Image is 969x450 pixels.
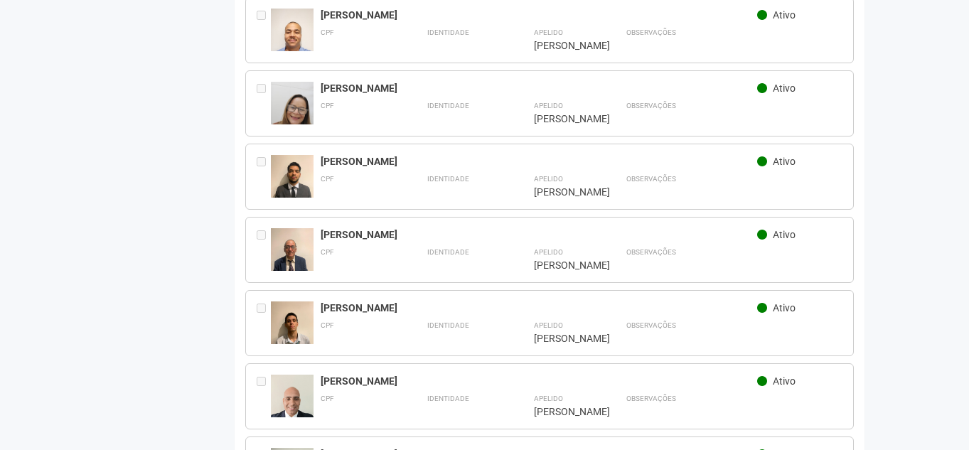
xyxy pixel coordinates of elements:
[534,39,591,52] div: [PERSON_NAME]
[257,228,271,272] div: Entre em contato com a Aministração para solicitar o cancelamento ou 2a via
[534,175,563,183] strong: Apelido
[427,395,469,402] strong: Identidade
[534,405,591,418] div: [PERSON_NAME]
[626,102,676,109] strong: Observações
[534,248,563,256] strong: Apelido
[271,228,314,285] img: user.jpg
[321,248,334,256] strong: CPF
[427,28,469,36] strong: Identidade
[257,155,271,198] div: Entre em contato com a Aministração para solicitar o cancelamento ou 2a via
[257,375,271,418] div: Entre em contato com a Aministração para solicitar o cancelamento ou 2a via
[321,9,758,21] div: [PERSON_NAME]
[427,175,469,183] strong: Identidade
[257,82,271,125] div: Entre em contato com a Aministração para solicitar o cancelamento ou 2a via
[773,9,796,21] span: Ativo
[534,321,563,329] strong: Apelido
[321,82,758,95] div: [PERSON_NAME]
[321,301,758,314] div: [PERSON_NAME]
[534,332,591,345] div: [PERSON_NAME]
[626,395,676,402] strong: Observações
[773,302,796,314] span: Ativo
[626,248,676,256] strong: Observações
[427,321,469,329] strong: Identidade
[271,9,314,65] img: user.jpg
[773,375,796,387] span: Ativo
[321,175,334,183] strong: CPF
[427,248,469,256] strong: Identidade
[534,102,563,109] strong: Apelido
[271,82,314,137] img: user.jpg
[773,82,796,94] span: Ativo
[321,321,334,329] strong: CPF
[534,395,563,402] strong: Apelido
[321,102,334,109] strong: CPF
[321,395,334,402] strong: CPF
[271,155,314,212] img: user.jpg
[626,28,676,36] strong: Observações
[427,102,469,109] strong: Identidade
[534,186,591,198] div: [PERSON_NAME]
[271,301,314,358] img: user.jpg
[626,321,676,329] strong: Observações
[321,228,758,241] div: [PERSON_NAME]
[773,229,796,240] span: Ativo
[257,9,271,52] div: Entre em contato com a Aministração para solicitar o cancelamento ou 2a via
[271,375,314,432] img: user.jpg
[321,155,758,168] div: [PERSON_NAME]
[257,301,271,345] div: Entre em contato com a Aministração para solicitar o cancelamento ou 2a via
[534,112,591,125] div: [PERSON_NAME]
[321,375,758,387] div: [PERSON_NAME]
[534,259,591,272] div: [PERSON_NAME]
[626,175,676,183] strong: Observações
[773,156,796,167] span: Ativo
[534,28,563,36] strong: Apelido
[321,28,334,36] strong: CPF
